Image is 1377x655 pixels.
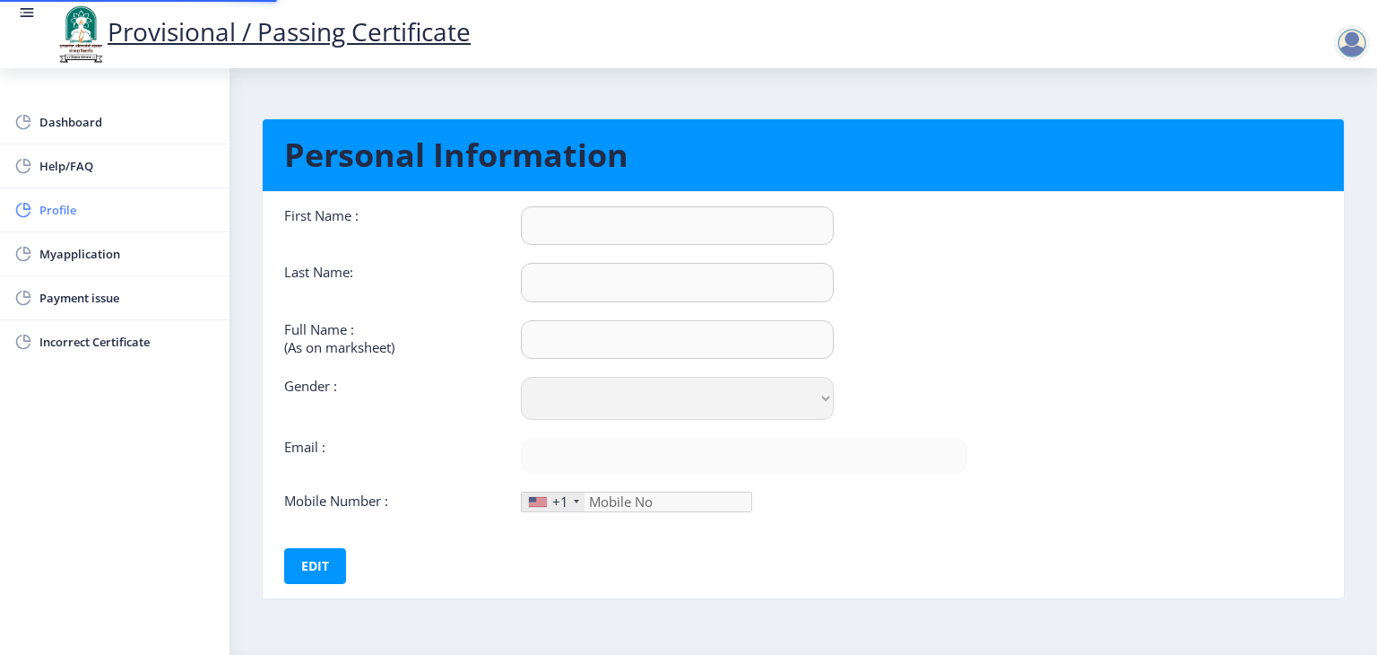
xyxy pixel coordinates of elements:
[271,263,507,301] div: Last Name:
[271,206,507,245] div: First Name :
[39,287,215,309] span: Payment issue
[271,320,507,359] div: Full Name : (As on marksheet)
[521,492,752,512] input: Mobile No
[39,199,215,221] span: Profile
[39,155,215,177] span: Help/FAQ
[284,548,346,584] button: Edit
[522,493,585,511] div: United States: +1
[284,134,1322,177] h1: Personal Information
[39,111,215,133] span: Dashboard
[271,438,507,474] div: Email :
[552,493,568,511] div: +1
[39,331,215,353] span: Incorrect Certificate
[54,4,108,65] img: logo
[271,377,507,420] div: Gender :
[54,14,471,48] a: Provisional / Passing Certificate
[271,492,507,512] div: Mobile Number :
[39,243,215,265] span: Myapplication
